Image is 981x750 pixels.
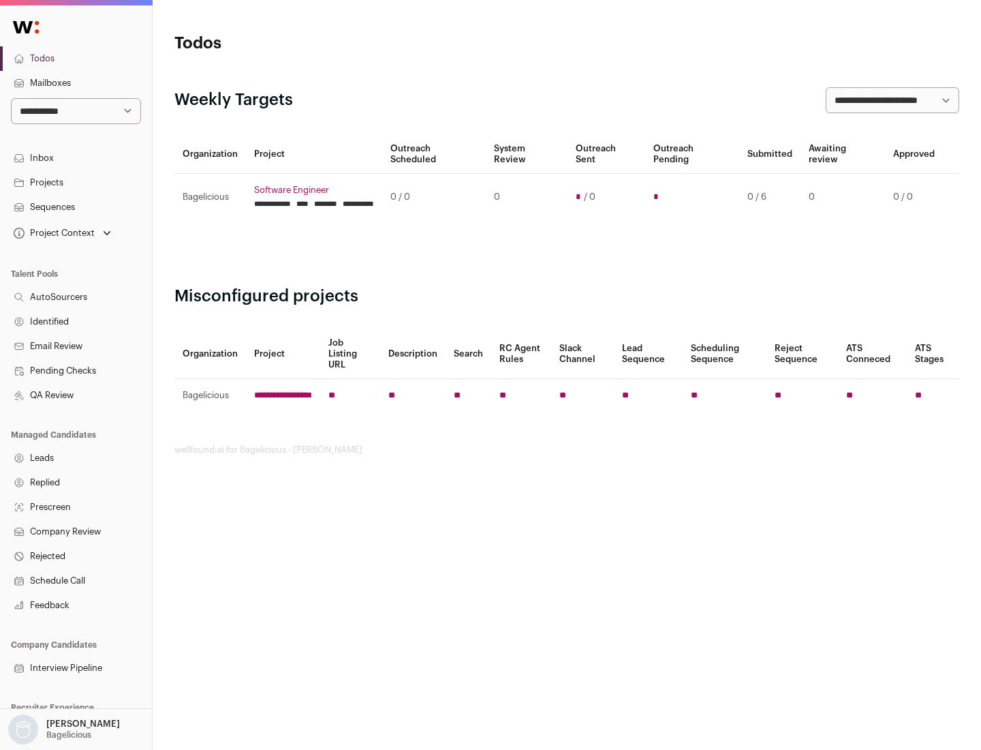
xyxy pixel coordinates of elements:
th: Organization [174,135,246,174]
th: Slack Channel [551,329,614,379]
a: Software Engineer [254,185,374,196]
td: 0 [800,174,885,221]
th: Project [246,135,382,174]
th: Outreach Pending [645,135,738,174]
footer: wellfound:ai for Bagelicious - [PERSON_NAME] [174,445,959,455]
td: 0 / 0 [382,174,486,221]
td: Bagelicious [174,379,246,412]
td: 0 / 6 [739,174,800,221]
th: Lead Sequence [614,329,683,379]
h2: Weekly Targets [174,89,293,111]
th: Job Listing URL [320,329,380,379]
th: Reject Sequence [766,329,839,379]
button: Open dropdown [5,715,123,745]
th: Description [380,329,446,379]
th: Outreach Scheduled [382,135,486,174]
th: Awaiting review [800,135,885,174]
td: 0 [486,174,567,221]
th: Project [246,329,320,379]
h1: Todos [174,33,436,55]
th: Search [446,329,491,379]
button: Open dropdown [11,224,114,243]
th: Outreach Sent [567,135,646,174]
th: Scheduling Sequence [683,329,766,379]
p: Bagelicious [46,730,91,740]
p: [PERSON_NAME] [46,719,120,730]
th: Submitted [739,135,800,174]
th: ATS Conneced [838,329,906,379]
td: 0 / 0 [885,174,943,221]
th: Organization [174,329,246,379]
th: ATS Stages [907,329,959,379]
th: Approved [885,135,943,174]
th: System Review [486,135,567,174]
img: nopic.png [8,715,38,745]
h2: Misconfigured projects [174,286,959,307]
img: Wellfound [5,14,46,41]
span: / 0 [584,192,595,202]
th: RC Agent Rules [491,329,550,379]
td: Bagelicious [174,174,246,221]
div: Project Context [11,228,95,239]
